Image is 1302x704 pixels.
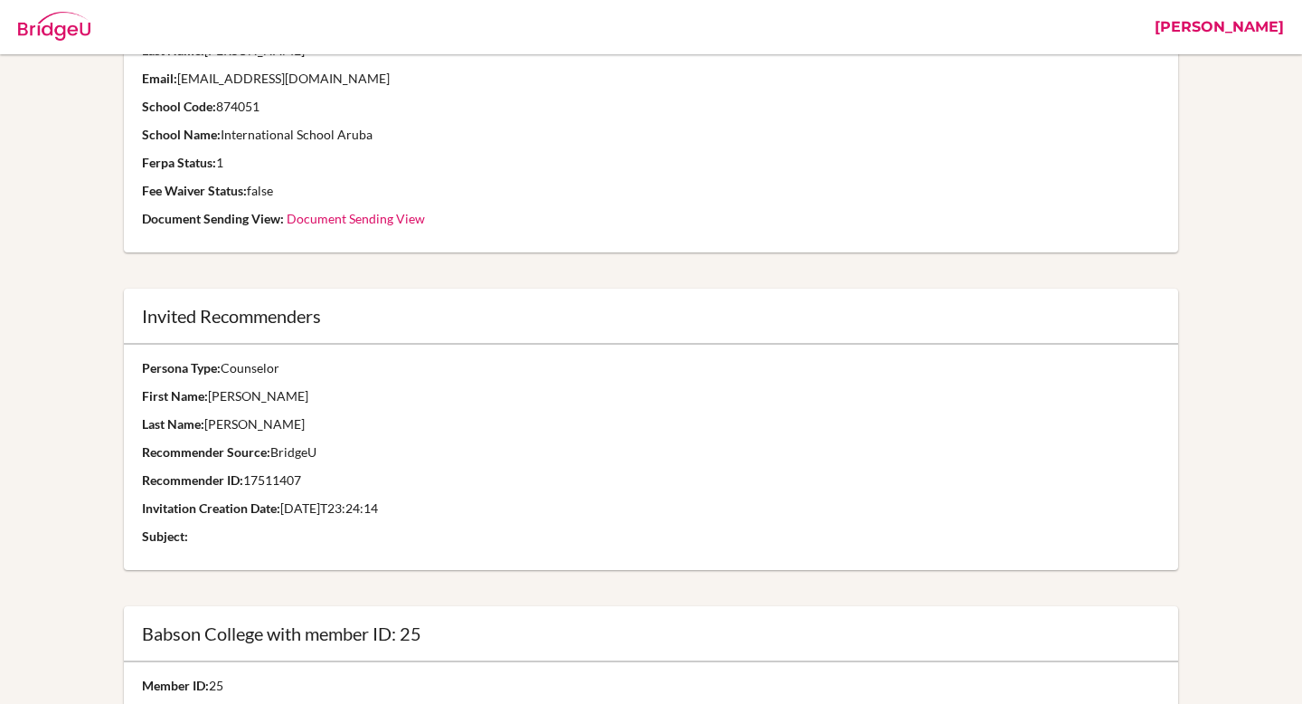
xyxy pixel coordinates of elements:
p: 874051 [142,98,1161,116]
strong: Last Name: [142,43,204,58]
img: Bridge-U [18,12,90,41]
strong: Document Sending View: [142,211,284,226]
strong: First Name: [142,388,208,404]
strong: Fee Waiver Status: [142,183,247,198]
p: 17511407 [142,471,1161,490]
p: false [142,182,1161,200]
p: [PERSON_NAME] [142,387,1161,405]
strong: Recommender Source: [142,444,270,460]
strong: Invitation Creation Date: [142,500,280,516]
div: Babson College with member ID: 25 [142,624,1161,642]
p: International School Aruba [142,126,1161,144]
div: Invited Recommenders [142,307,1161,325]
strong: School Code: [142,99,216,114]
strong: Last Name: [142,416,204,432]
strong: Member ID: [142,678,209,693]
p: Counselor [142,359,1161,377]
strong: School Name: [142,127,221,142]
p: BridgeU [142,443,1161,461]
strong: Persona Type: [142,360,221,376]
a: Document Sending View [287,211,425,226]
p: [DATE]T23:24:14 [142,499,1161,518]
p: [EMAIL_ADDRESS][DOMAIN_NAME] [142,70,1161,88]
div: Admin: Common App User Details [108,14,395,41]
p: [PERSON_NAME] [142,415,1161,433]
strong: Email: [142,71,177,86]
strong: Subject: [142,528,188,544]
strong: Recommender ID: [142,472,243,488]
p: 25 [142,677,512,695]
p: 1 [142,154,1161,172]
strong: Ferpa Status: [142,155,216,170]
